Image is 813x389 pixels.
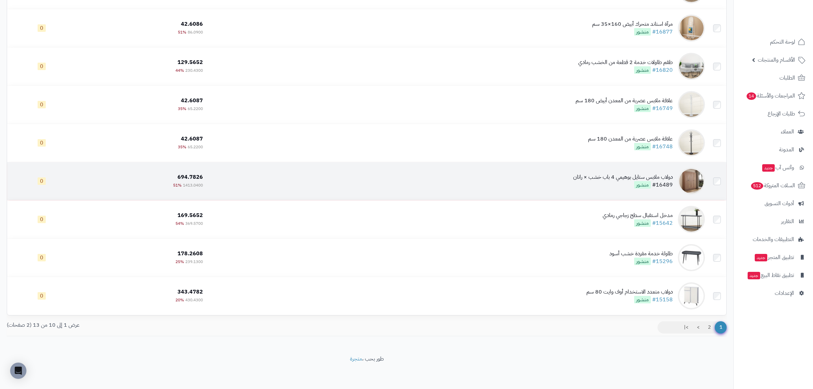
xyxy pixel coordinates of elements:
[738,213,809,230] a: التقارير
[38,254,46,261] span: 0
[175,220,184,226] span: 54%
[578,59,673,66] div: طقم طاولات خدمة 2 قطعة من الخشب رمادي
[779,145,794,154] span: المدونة
[188,106,203,112] span: 65.2200
[181,96,203,105] span: 42.6087
[183,182,203,188] span: 1413.0400
[678,168,705,195] img: دولاب ملابس ستايل بوهيمي 4 باب خشب × راتان
[175,67,184,73] span: 44%
[609,250,673,258] div: طاولة خدمة مفردة خشب أسود
[634,143,651,150] span: منشور
[715,321,727,333] span: 1
[678,53,705,80] img: طقم طاولات خدمة 2 قطعة من الخشب رمادي
[738,177,809,194] a: السلات المتروكة512
[652,219,673,227] a: #15642
[634,296,651,303] span: منشور
[178,288,203,296] span: 343.4782
[692,321,704,333] a: >
[748,272,760,279] span: جديد
[634,181,651,189] span: منشور
[781,127,794,136] span: العملاء
[178,106,186,112] span: 35%
[754,253,794,262] span: تطبيق المتجر
[634,66,651,74] span: منشور
[751,182,763,190] span: 512
[678,129,705,156] img: علاقة ملابس عصرية من المعدن 180 سم
[38,101,46,108] span: 0
[188,29,203,35] span: 86.0900
[586,288,673,296] div: دولاب متعدد الاستخدام أوف وايت 80 سم
[603,212,673,219] div: مدخل استقبال سطح زجاجي رمادي
[770,37,795,47] span: لوحة التحكم
[738,124,809,140] a: العملاء
[738,267,809,283] a: تطبيق نقاط البيعجديد
[738,285,809,301] a: الإعدادات
[775,288,794,298] span: الإعدادات
[573,173,673,181] div: دولاب ملابس ستايل بوهيمي 4 باب خشب × راتان
[178,250,203,258] span: 178.2608
[652,181,673,189] a: #16489
[758,55,795,65] span: الأقسام والمنتجات
[185,259,203,265] span: 239.1300
[588,135,673,143] div: علاقة ملابس عصرية من المعدن 180 سم
[678,91,705,118] img: علاقة ملابس عصرية من المعدن أبيض 180 سم
[767,18,807,32] img: logo-2.png
[175,297,184,303] span: 20%
[10,363,26,379] div: Open Intercom Messenger
[738,195,809,212] a: أدوات التسويق
[678,15,705,42] img: مرآة استاند متحرك أبيض 160×35 سم
[634,219,651,227] span: منشور
[781,217,794,226] span: التقارير
[738,231,809,247] a: التطبيقات والخدمات
[747,271,794,280] span: تطبيق نقاط البيع
[762,163,794,172] span: وآتس آب
[38,177,46,185] span: 0
[652,66,673,74] a: #16820
[750,181,795,190] span: السلات المتروكة
[753,235,794,244] span: التطبيقات والخدمات
[652,143,673,151] a: #16748
[634,258,651,265] span: منشور
[680,321,693,333] a: >|
[178,173,203,181] span: 694.7826
[178,144,186,150] span: 35%
[738,249,809,265] a: تطبيق المتجرجديد
[181,135,203,143] span: 42.6087
[38,139,46,147] span: 0
[38,24,46,32] span: 0
[746,91,795,101] span: المراجعات والأسئلة
[738,159,809,176] a: وآتس آبجديد
[634,105,651,112] span: منشور
[592,20,673,28] div: مرآة استاند متحرك أبيض 160×35 سم
[185,67,203,73] span: 230.4300
[678,206,705,233] img: مدخل استقبال سطح زجاجي رمادي
[38,292,46,300] span: 0
[738,106,809,122] a: طلبات الإرجاع
[738,88,809,104] a: المراجعات والأسئلة14
[181,20,203,28] span: 42.6086
[188,144,203,150] span: 65.2200
[185,220,203,226] span: 369.5700
[779,73,795,83] span: الطلبات
[178,58,203,66] span: 129.5652
[678,244,705,271] img: طاولة خدمة مفردة خشب أسود
[765,199,794,208] span: أدوات التسويق
[738,34,809,50] a: لوحة التحكم
[738,70,809,86] a: الطلبات
[652,104,673,112] a: #16749
[2,321,367,329] div: عرض 1 إلى 10 من 13 (2 صفحات)
[173,182,182,188] span: 51%
[350,355,362,363] a: متجرة
[704,321,715,333] a: 2
[576,97,673,105] div: علاقة ملابس عصرية من المعدن أبيض 180 سم
[185,297,203,303] span: 430.4300
[38,63,46,70] span: 0
[738,142,809,158] a: المدونة
[634,28,651,36] span: منشور
[747,92,756,100] span: 14
[178,29,186,35] span: 51%
[652,257,673,265] a: #15296
[678,282,705,309] img: دولاب متعدد الاستخدام أوف وايت 80 سم
[652,296,673,304] a: #15158
[652,28,673,36] a: #16877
